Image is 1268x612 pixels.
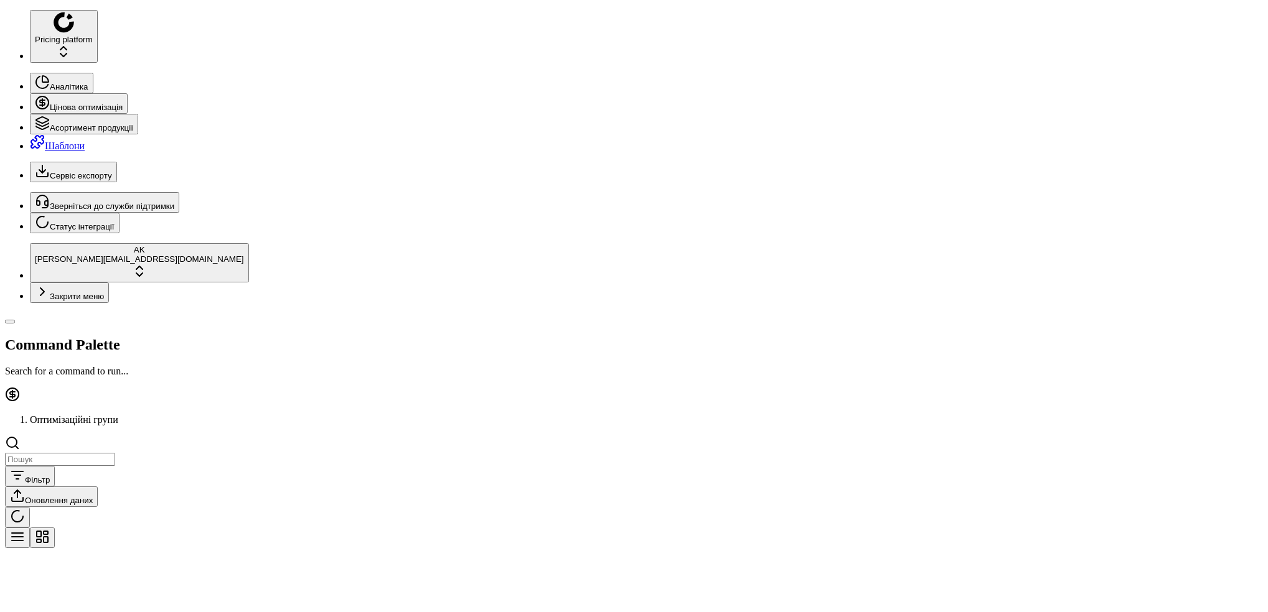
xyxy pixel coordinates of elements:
button: Асортимент продукції [30,114,138,134]
button: Цінова оптимізація [30,93,128,114]
span: Сервіс експорту [50,171,112,180]
p: Search for a command to run... [5,366,1263,377]
h2: Command Palette [5,336,1263,353]
button: Статус інтеграції [30,213,120,233]
button: Аналітика [30,73,93,93]
span: Асортимент продукції [50,123,133,132]
button: Фільтр [5,466,55,486]
span: Pricing platform [35,35,93,44]
span: Зверніться до служби підтримки [50,202,174,211]
span: Аналітика [50,82,88,91]
span: AK [134,245,145,254]
span: Цінова оптимізація [50,103,123,112]
span: [PERSON_NAME] [35,254,103,264]
button: Pricing platform [30,10,98,63]
span: Закрити меню [50,292,104,301]
button: Toggle Sidebar [5,320,15,323]
nav: breadcrumb [5,414,1263,425]
span: Статус інтеграції [50,222,115,231]
a: Шаблони [30,141,85,151]
button: Зверніться до служби підтримки [30,192,179,213]
button: Оновлення даних [5,486,98,507]
span: [EMAIL_ADDRESS][DOMAIN_NAME] [103,254,244,264]
button: Закрити меню [30,282,109,303]
button: Сервіс експорту [30,162,117,182]
span: Оптимізаційні групи [30,414,118,425]
span: Шаблони [45,141,85,151]
button: AK[PERSON_NAME][EMAIL_ADDRESS][DOMAIN_NAME] [30,243,249,282]
input: Пошук [5,453,115,466]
